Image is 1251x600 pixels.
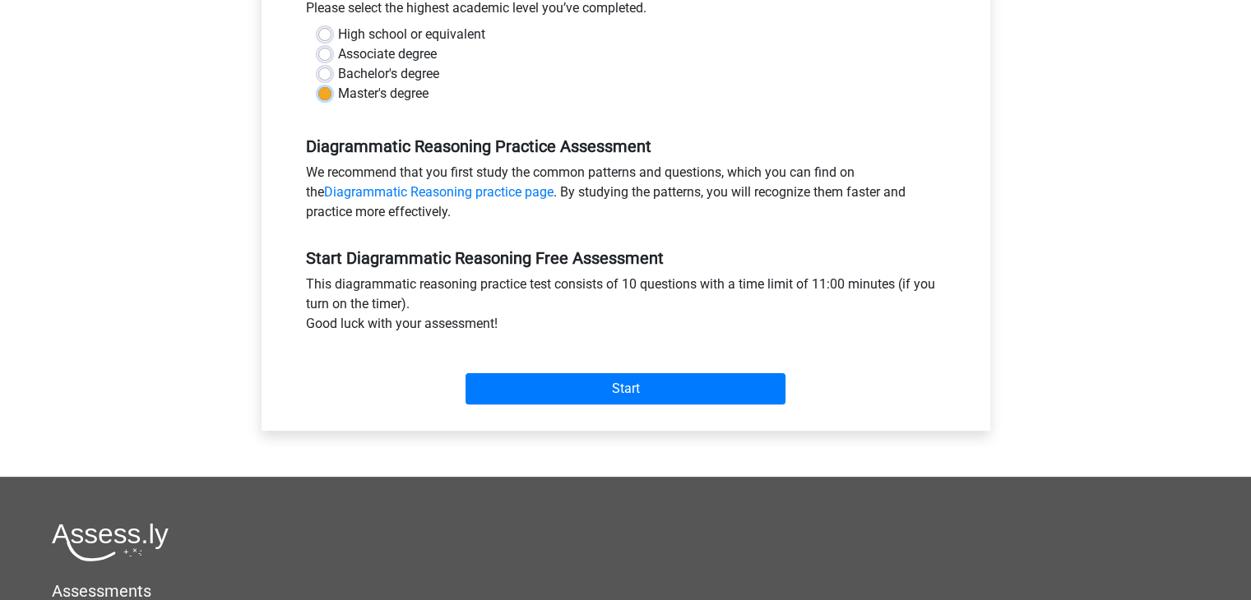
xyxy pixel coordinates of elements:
[338,84,429,104] label: Master's degree
[306,248,946,268] h5: Start Diagrammatic Reasoning Free Assessment
[338,25,485,44] label: High school or equivalent
[306,136,946,156] h5: Diagrammatic Reasoning Practice Assessment
[324,184,554,200] a: Diagrammatic Reasoning practice page
[294,163,958,228] div: We recommend that you first study the common patterns and questions, which you can find on the . ...
[52,523,169,561] img: Assessly logo
[294,275,958,340] div: This diagrammatic reasoning practice test consists of 10 questions with a time limit of 11:00 min...
[338,64,439,84] label: Bachelor's degree
[466,373,785,404] input: Start
[338,44,437,64] label: Associate degree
